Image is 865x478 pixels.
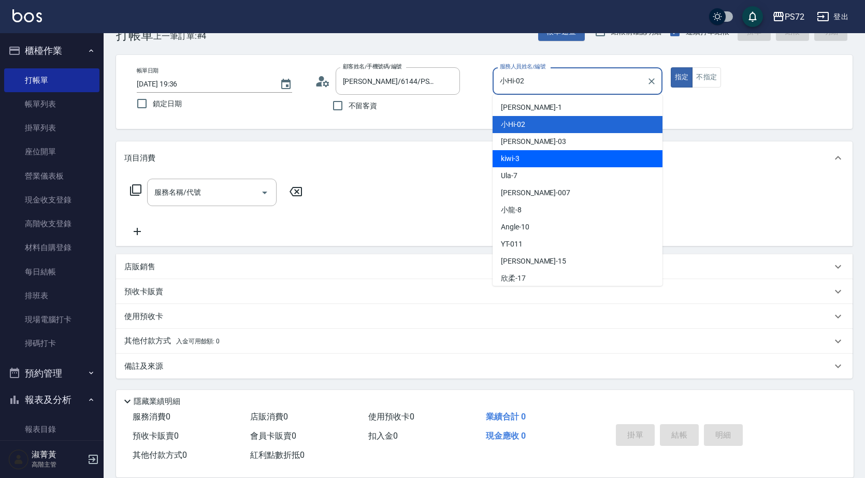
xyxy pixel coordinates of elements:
[343,63,402,70] label: 顧客姓名/手機號碼/編號
[124,361,163,372] p: 備註及來源
[153,98,182,109] span: 鎖定日期
[4,331,99,355] a: 掃碼打卡
[785,10,804,23] div: PS72
[501,187,570,198] span: [PERSON_NAME] -007
[4,116,99,140] a: 掛單列表
[4,188,99,212] a: 現金收支登錄
[8,449,29,470] img: Person
[32,450,84,460] h5: 淑菁黃
[32,460,84,469] p: 高階主管
[4,68,99,92] a: 打帳單
[12,9,42,22] img: Logo
[501,222,529,233] span: Angle -10
[116,354,853,379] div: 備註及來源
[486,412,526,422] span: 業績合計 0
[133,412,170,422] span: 服務消費 0
[644,74,659,89] button: Clear
[133,450,187,460] span: 其他付款方式 0
[501,102,562,113] span: [PERSON_NAME] -1
[250,450,305,460] span: 紅利點數折抵 0
[4,236,99,259] a: 材料自購登錄
[250,431,296,441] span: 會員卡販賣 0
[124,286,163,297] p: 預收卡販賣
[133,431,179,441] span: 預收卡販賣 0
[4,92,99,116] a: 帳單列表
[500,63,545,70] label: 服務人員姓名/編號
[116,329,853,354] div: 其他付款方式入金可用餘額: 0
[368,431,398,441] span: 扣入金 0
[4,260,99,284] a: 每日結帳
[116,304,853,329] div: 使用預收卡
[501,205,522,215] span: 小龍 -8
[486,431,526,441] span: 現金應收 0
[4,140,99,164] a: 座位開單
[250,412,288,422] span: 店販消費 0
[134,396,180,407] p: 隱藏業績明細
[742,6,763,27] button: save
[116,28,153,42] h3: 打帳單
[124,311,163,322] p: 使用預收卡
[4,164,99,188] a: 營業儀表板
[349,100,378,111] span: 不留客資
[137,67,158,75] label: 帳單日期
[137,76,269,93] input: YYYY/MM/DD hh:mm
[368,412,414,422] span: 使用預收卡 0
[116,141,853,175] div: 項目消費
[116,254,853,279] div: 店販銷售
[256,184,273,201] button: Open
[768,6,809,27] button: PS72
[501,119,525,130] span: 小Hi -02
[4,37,99,64] button: 櫃檯作業
[4,284,99,308] a: 排班表
[692,67,721,88] button: 不指定
[501,273,526,284] span: 欣柔 -17
[176,338,220,345] span: 入金可用餘額: 0
[813,7,853,26] button: 登出
[124,262,155,272] p: 店販銷售
[4,360,99,387] button: 預約管理
[124,153,155,164] p: 項目消費
[116,279,853,304] div: 預收卡販賣
[4,386,99,413] button: 報表及分析
[501,256,566,267] span: [PERSON_NAME] -15
[501,170,517,181] span: Ula -7
[501,239,523,250] span: YT -011
[4,212,99,236] a: 高階收支登錄
[501,136,566,147] span: [PERSON_NAME] -03
[273,72,298,97] button: Choose date, selected date is 2025-10-12
[4,308,99,331] a: 現場電腦打卡
[501,153,520,164] span: kiwi -3
[4,417,99,441] a: 報表目錄
[671,67,693,88] button: 指定
[153,30,207,42] span: 上一筆訂單:#4
[124,336,220,347] p: 其他付款方式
